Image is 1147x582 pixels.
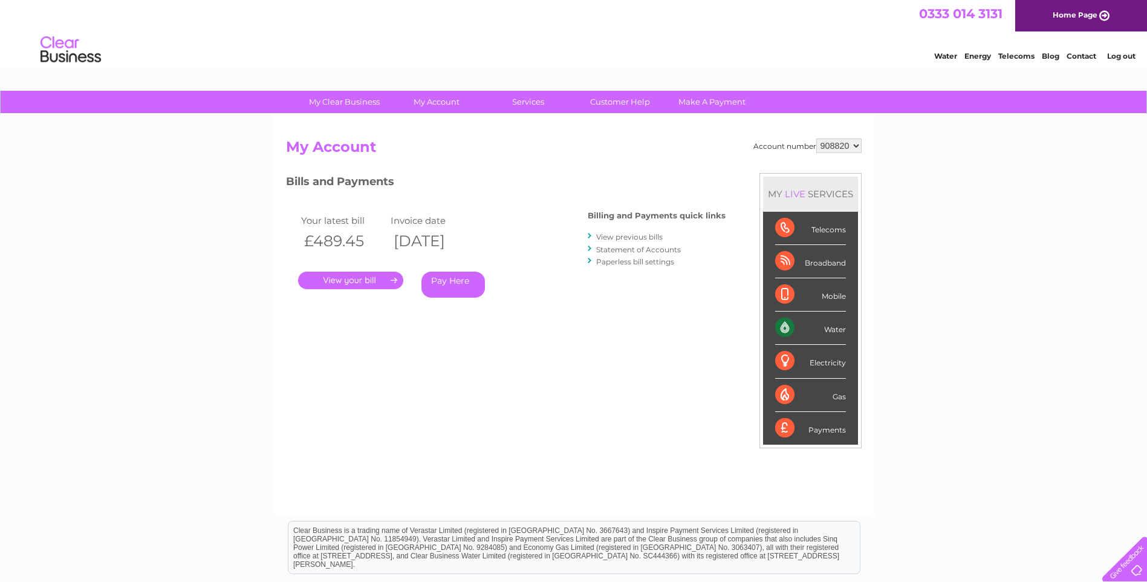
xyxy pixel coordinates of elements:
[286,139,862,162] h2: My Account
[596,257,674,266] a: Paperless bill settings
[919,6,1002,21] a: 0333 014 3131
[775,245,846,278] div: Broadband
[753,139,862,153] div: Account number
[998,51,1035,60] a: Telecoms
[1067,51,1096,60] a: Contact
[596,245,681,254] a: Statement of Accounts
[298,212,388,229] td: Your latest bill
[775,345,846,378] div: Electricity
[662,91,762,113] a: Make A Payment
[286,173,726,194] h3: Bills and Payments
[298,272,403,289] a: .
[763,177,858,211] div: MY SERVICES
[288,7,860,59] div: Clear Business is a trading name of Verastar Limited (registered in [GEOGRAPHIC_DATA] No. 3667643...
[775,278,846,312] div: Mobile
[775,379,846,412] div: Gas
[298,229,388,253] th: £489.45
[934,51,957,60] a: Water
[1042,51,1059,60] a: Blog
[1107,51,1136,60] a: Log out
[775,412,846,445] div: Payments
[570,91,670,113] a: Customer Help
[478,91,578,113] a: Services
[421,272,485,298] a: Pay Here
[40,31,102,68] img: logo.png
[388,212,478,229] td: Invoice date
[388,229,478,253] th: [DATE]
[386,91,486,113] a: My Account
[588,211,726,220] h4: Billing and Payments quick links
[964,51,991,60] a: Energy
[782,188,808,200] div: LIVE
[775,212,846,245] div: Telecoms
[596,232,663,241] a: View previous bills
[775,312,846,345] div: Water
[294,91,394,113] a: My Clear Business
